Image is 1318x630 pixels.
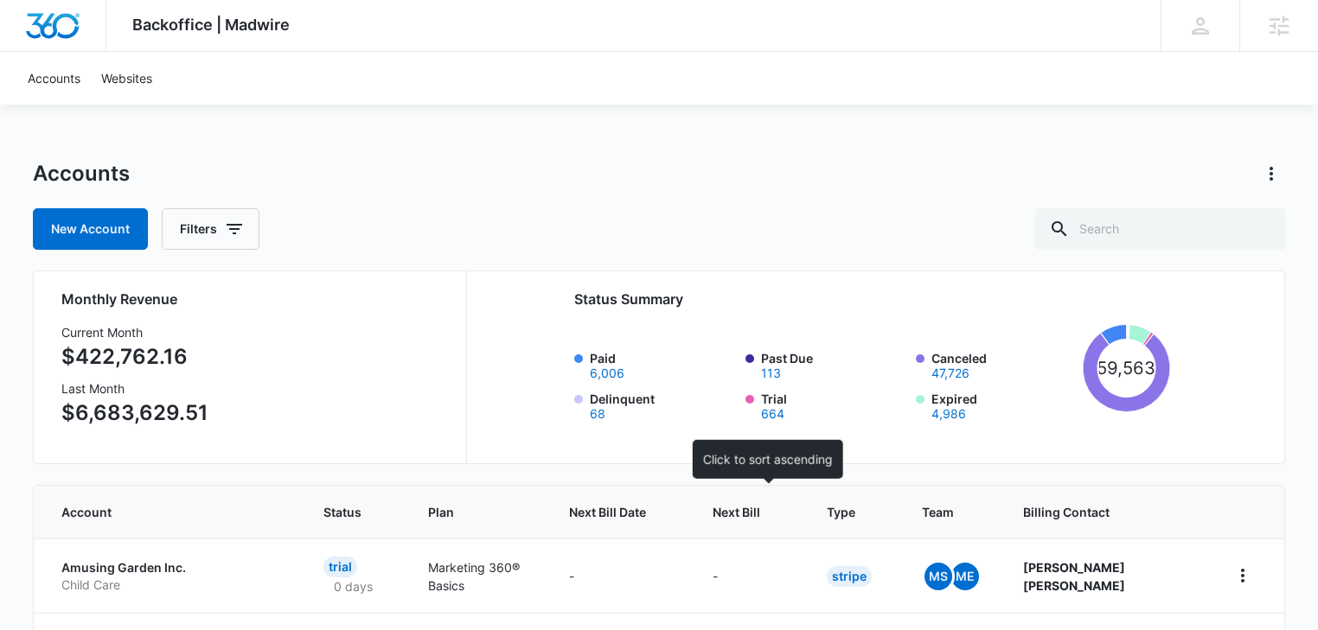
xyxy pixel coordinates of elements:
[548,538,692,613] td: -
[91,52,163,105] a: Websites
[323,577,383,595] p: 0 days
[428,558,528,595] p: Marketing 360® Basics
[61,559,281,593] a: Amusing Garden Inc.Child Care
[761,408,784,420] button: Trial
[1023,503,1187,521] span: Billing Contact
[692,538,806,613] td: -
[761,349,905,379] label: Past Due
[590,408,605,420] button: Delinquent
[925,563,952,590] span: MS
[61,323,208,341] h3: Current Month
[61,559,281,576] p: Amusing Garden Inc.
[693,440,843,479] div: Click to sort ascending
[931,390,1076,420] label: Expired
[323,503,361,521] span: Status
[61,576,281,594] p: Child Care
[761,367,781,379] button: Past Due
[1257,160,1285,188] button: Actions
[922,503,957,521] span: Team
[132,16,290,34] span: Backoffice | Madwire
[61,289,445,309] h2: Monthly Revenue
[569,503,646,521] span: Next Bill Date
[827,503,855,521] span: Type
[761,390,905,420] label: Trial
[61,398,208,429] p: $6,683,629.51
[1097,357,1155,379] tspan: 59,563
[1023,560,1125,593] strong: [PERSON_NAME] [PERSON_NAME]
[33,161,130,187] h1: Accounts
[713,503,760,521] span: Next Bill
[1229,562,1257,589] button: home
[323,557,357,577] div: Trial
[931,367,969,379] button: Canceled
[428,503,528,521] span: Plan
[590,367,624,379] button: Paid
[931,408,966,420] button: Expired
[931,349,1076,379] label: Canceled
[827,566,872,587] div: Stripe
[33,208,148,250] a: New Account
[951,563,979,590] span: ME
[574,289,1170,309] h2: Status Summary
[61,503,256,521] span: Account
[17,52,91,105] a: Accounts
[61,379,208,398] h3: Last Month
[61,341,208,372] p: $422,762.16
[590,349,734,379] label: Paid
[1035,208,1285,250] input: Search
[162,208,259,250] button: Filters
[590,390,734,420] label: Delinquent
